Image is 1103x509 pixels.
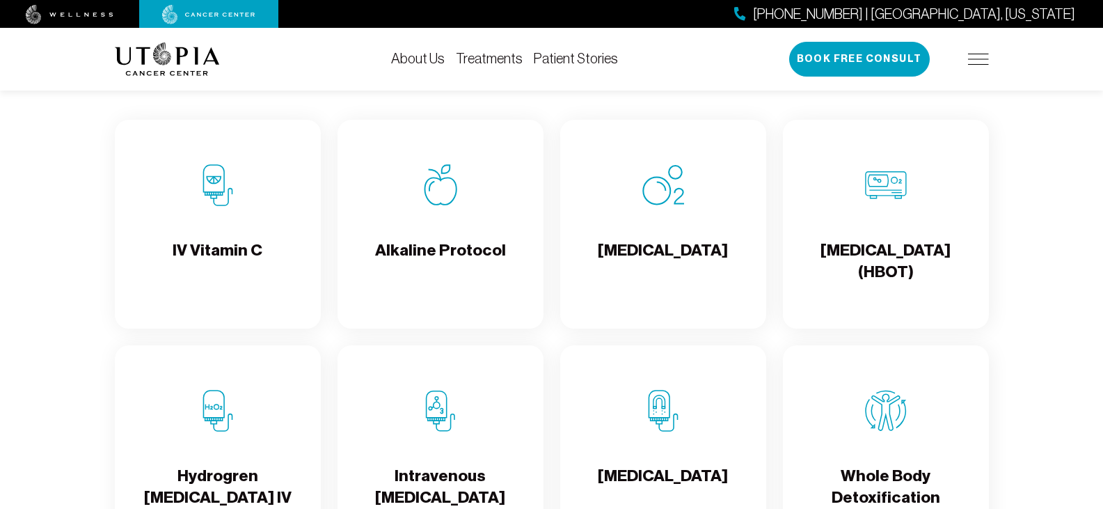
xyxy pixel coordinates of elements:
img: Chelation Therapy [642,390,684,432]
img: Oxygen Therapy [642,164,684,206]
a: Patient Stories [534,51,618,66]
h4: [MEDICAL_DATA] [598,240,728,285]
span: [PHONE_NUMBER] | [GEOGRAPHIC_DATA], [US_STATE] [753,4,1075,24]
h4: Alkaline Protocol [375,240,506,285]
img: icon-hamburger [968,54,989,65]
img: IV Vitamin C [197,164,239,206]
a: Treatments [456,51,523,66]
img: wellness [26,5,113,24]
button: Book Free Consult [789,42,930,77]
img: Intravenous Ozone Therapy [420,390,461,432]
h4: IV Vitamin C [173,240,262,285]
h4: [MEDICAL_DATA] (HBOT) [794,240,978,285]
img: logo [115,42,220,76]
a: Oxygen Therapy[MEDICAL_DATA] [560,120,766,329]
a: Hyperbaric Oxygen Therapy (HBOT)[MEDICAL_DATA] (HBOT) [783,120,989,329]
a: IV Vitamin CIV Vitamin C [115,120,321,329]
a: About Us [391,51,445,66]
img: Alkaline Protocol [420,164,461,206]
img: Hydrogren Peroxide IV Therapy [197,390,239,432]
img: cancer center [162,5,255,24]
a: [PHONE_NUMBER] | [GEOGRAPHIC_DATA], [US_STATE] [734,4,1075,24]
a: Alkaline ProtocolAlkaline Protocol [338,120,543,329]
